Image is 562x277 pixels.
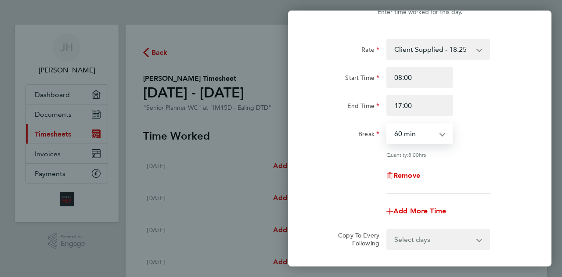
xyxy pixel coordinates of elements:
div: Enter time worked for this day. [288,7,551,18]
span: Add More Time [393,207,446,215]
label: Break [358,130,379,140]
span: 8.00 [408,151,419,158]
label: Copy To Every Following [331,231,379,247]
label: End Time [347,102,379,112]
input: E.g. 18:00 [386,95,453,116]
div: Quantity: hrs [386,151,490,158]
input: E.g. 08:00 [386,67,453,88]
label: Rate [361,46,379,56]
span: Remove [393,171,420,180]
label: Start Time [345,74,379,84]
button: Remove [386,172,420,179]
button: Add More Time [386,208,446,215]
